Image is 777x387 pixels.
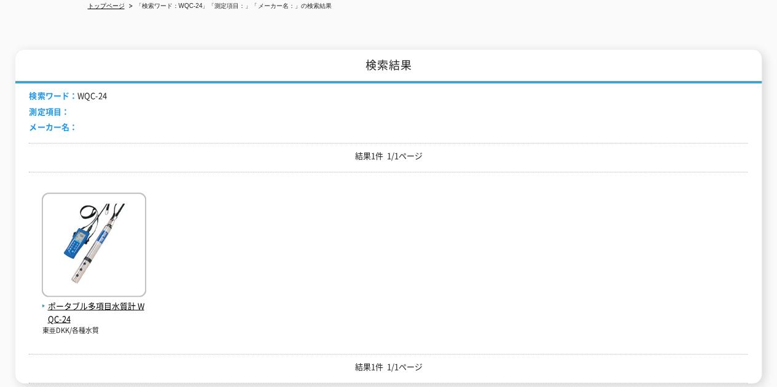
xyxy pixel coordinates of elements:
span: メーカー名： [29,121,77,132]
span: 検索ワード： [29,90,77,101]
p: 東亜DKK/各種水質 [42,326,146,336]
p: 結果1件 1/1ページ [29,150,748,163]
a: ポータブル多項目水質計 WQC-24 [42,287,146,325]
span: 測定項目： [29,105,69,117]
p: 結果1件 1/1ページ [29,361,748,374]
span: ポータブル多項目水質計 WQC-24 [42,300,146,326]
li: WQC-24 [29,90,106,102]
img: WQC-24 [42,193,146,300]
a: トップページ [88,2,125,9]
h1: 検索結果 [15,50,761,83]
